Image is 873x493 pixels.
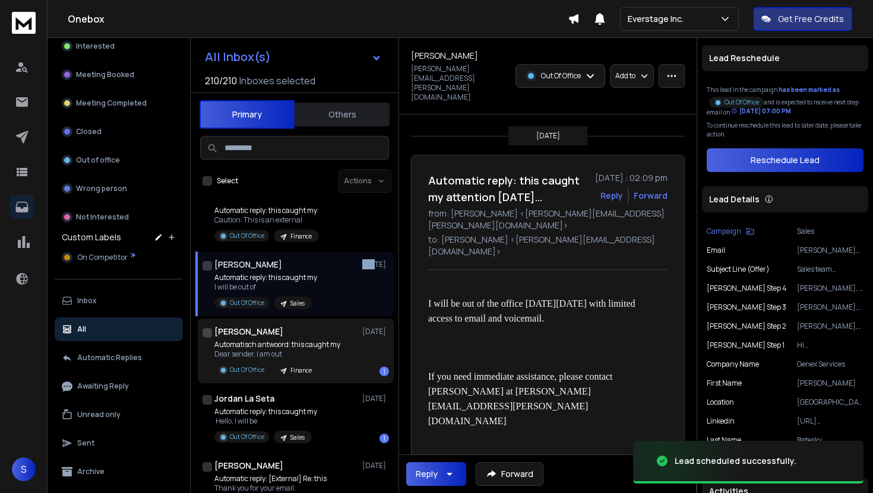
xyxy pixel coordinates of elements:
h1: [PERSON_NAME] [214,460,283,472]
span: I will be out of the office [DATE][DATE] with limited access to email and voicemail. [428,298,638,323]
p: Awaiting Reply [77,381,129,391]
p: to: [PERSON_NAME] <[PERSON_NAME][EMAIL_ADDRESS][DOMAIN_NAME]> [428,234,668,257]
p: location [707,397,734,407]
button: Meeting Booked [55,63,183,87]
p: Dear sender, I am out [214,349,340,359]
p: from: [PERSON_NAME] <[PERSON_NAME][EMAIL_ADDRESS][PERSON_NAME][DOMAIN_NAME]> [428,208,668,231]
p: [PERSON_NAME], leading a national sales team at Genex Services could make it hard to get clear an... [797,322,863,331]
div: This lead in the campaign and is expected to receive next step email on [707,85,863,116]
h3: Inboxes selected [239,74,315,88]
p: Automatisch antwoord: this caught my [214,340,340,349]
p: [PERSON_NAME] [797,379,863,388]
p: [PERSON_NAME][EMAIL_ADDRESS][PERSON_NAME][DOMAIN_NAME] [411,64,508,102]
span: On Competitor [77,253,128,262]
p: Add to [615,71,635,81]
p: [PERSON_NAME][EMAIL_ADDRESS][PERSON_NAME][DOMAIN_NAME] [797,246,863,255]
p: Unread only [77,410,121,419]
button: Others [295,101,390,128]
span: 210 / 210 [205,74,237,88]
h1: Jordan La Seta [214,393,274,405]
p: To continue reschedule this lead to later date, please take action. [707,121,863,139]
button: All [55,317,183,341]
p: Interested [76,42,115,51]
p: [DATE] [362,394,389,403]
p: [DATE] [362,260,389,269]
p: I will be out of [214,282,317,292]
button: Sent [55,431,183,455]
p: Automatic Replies [77,353,142,362]
p: Out Of Office [230,432,264,441]
button: Get Free Credits [753,7,852,31]
button: Unread only [55,403,183,427]
button: Inbox [55,289,183,313]
p: [PERSON_NAME] step 3 [707,303,786,312]
p: Everstage Inc. [628,13,688,25]
p: Finance [290,366,312,375]
p: Email [707,246,725,255]
p: Out Of Office [230,231,264,240]
button: All Inbox(s) [195,45,391,69]
h1: Onebox [68,12,568,26]
button: On Competitor [55,246,183,269]
button: Reply [600,190,623,202]
button: Reschedule Lead [707,148,863,172]
p: [PERSON_NAME] step 2 [707,322,786,331]
div: 1 [379,434,389,443]
p: Wrong person [76,184,127,193]
button: Automatic Replies [55,346,183,370]
h1: [PERSON_NAME] [214,326,283,338]
p: [DATE] [362,461,389,470]
p: Subject Line (Offer) [707,265,770,274]
p: Meeting Booked [76,70,134,79]
p: [DATE] [536,131,560,141]
p: Hello, I will be [214,416,317,426]
button: Meeting Completed [55,91,183,115]
p: Hi [PERSON_NAME], Looks like keeping real-time visibility over national sales team payouts and qu... [797,341,863,350]
p: Automatic reply: [External] Re: this [214,474,327,484]
p: All [77,325,86,334]
label: Select [217,176,238,186]
p: Company Name [707,360,759,369]
button: Out of office [55,148,183,172]
p: Genex Services [797,360,863,369]
p: Out Of Office [725,98,759,107]
button: Reply [406,462,466,486]
p: Get Free Credits [778,13,844,25]
div: Forward [634,190,668,202]
p: Automatic reply: this caught my [214,407,317,416]
button: Interested [55,34,183,58]
p: [PERSON_NAME], I have reached out a few times and wanted to check if reviewing sales compensation... [797,284,863,293]
h3: Custom Labels [62,231,121,243]
p: Out Of Office [230,298,264,307]
p: Out Of Office [541,71,581,81]
p: Thank you for your email. [214,484,327,493]
p: Archive [77,467,105,476]
h1: All Inbox(s) [205,51,271,63]
img: logo [12,12,36,34]
p: [DATE] [362,327,389,336]
p: Closed [76,127,102,136]
button: S [12,457,36,481]
button: Forward [476,462,543,486]
p: Sales team compensation during your 2026 tech review? [797,265,863,274]
p: Out of office [76,155,120,165]
p: Caution: This is an external [214,215,319,225]
p: Sales [290,299,305,308]
p: [DATE] : 02:09 pm [595,172,668,184]
button: Primary [200,100,295,129]
div: [DATE] 07:00 PM [731,107,791,116]
p: [PERSON_NAME] step 4 [707,284,787,293]
p: Automatic reply: this caught my [214,206,319,215]
button: Awaiting Reply [55,374,183,398]
span: has been marked as [779,85,840,94]
button: Not Interested [55,205,183,229]
button: Closed [55,120,183,144]
p: [GEOGRAPHIC_DATA], [GEOGRAPHIC_DATA]-[GEOGRAPHIC_DATA] [797,397,863,407]
p: linkedin [707,416,735,426]
p: Finance [290,232,312,241]
p: Sales [797,227,863,236]
p: Inbox [77,296,97,306]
